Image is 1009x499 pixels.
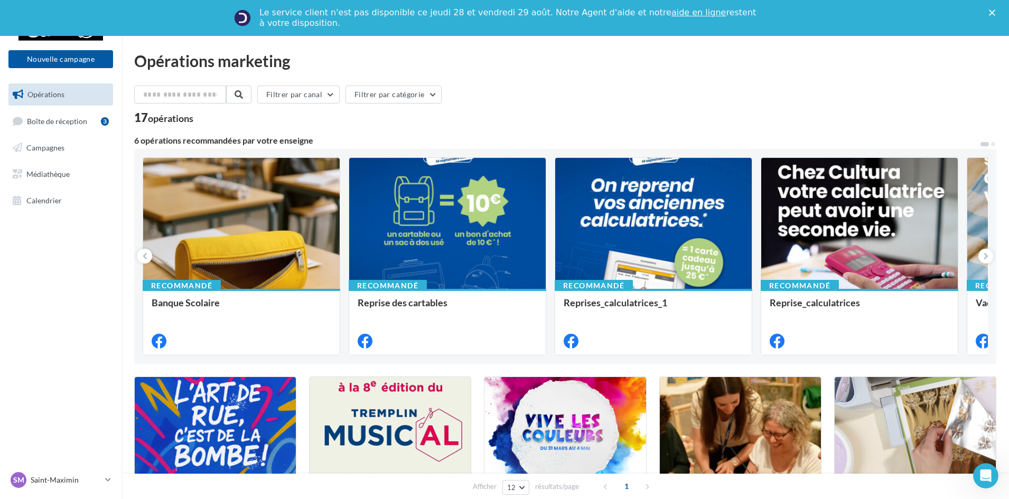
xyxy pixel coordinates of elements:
[358,297,447,308] span: Reprise des cartables
[618,478,635,495] span: 1
[257,86,340,103] button: Filtrer par canal
[27,116,87,125] span: Boîte de réception
[502,480,529,495] button: 12
[8,50,113,68] button: Nouvelle campagne
[152,297,220,308] span: Banque Scolaire
[6,83,115,106] a: Opérations
[27,90,64,99] span: Opérations
[26,170,70,178] span: Médiathèque
[26,195,62,204] span: Calendrier
[13,475,24,485] span: SM
[6,110,115,133] a: Boîte de réception3
[143,280,221,291] div: Recommandé
[8,470,113,490] a: SM Saint-Maximin
[6,163,115,185] a: Médiathèque
[148,114,193,123] div: opérations
[564,297,667,308] span: Reprises_calculatrices_1
[134,136,979,145] div: 6 opérations recommandées par votre enseigne
[507,483,516,492] span: 12
[134,53,996,69] div: Opérations marketing
[101,117,109,126] div: 3
[31,475,101,485] p: Saint-Maximin
[973,463,998,488] iframe: Intercom live chat
[6,137,115,159] a: Campagnes
[473,482,497,492] span: Afficher
[6,190,115,212] a: Calendrier
[671,7,726,17] a: aide en ligne
[345,86,442,103] button: Filtrer par catégorie
[234,10,251,26] img: Profile image for Service-Client
[259,7,758,29] div: Le service client n'est pas disponible ce jeudi 28 et vendredi 29 août. Notre Agent d'aide et not...
[555,280,633,291] div: Recommandé
[535,482,579,492] span: résultats/page
[349,280,427,291] div: Recommandé
[26,143,64,152] span: Campagnes
[761,280,839,291] div: Recommandé
[989,10,999,16] div: Fermer
[770,297,860,308] span: Reprise_calculatrices
[134,112,193,124] div: 17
